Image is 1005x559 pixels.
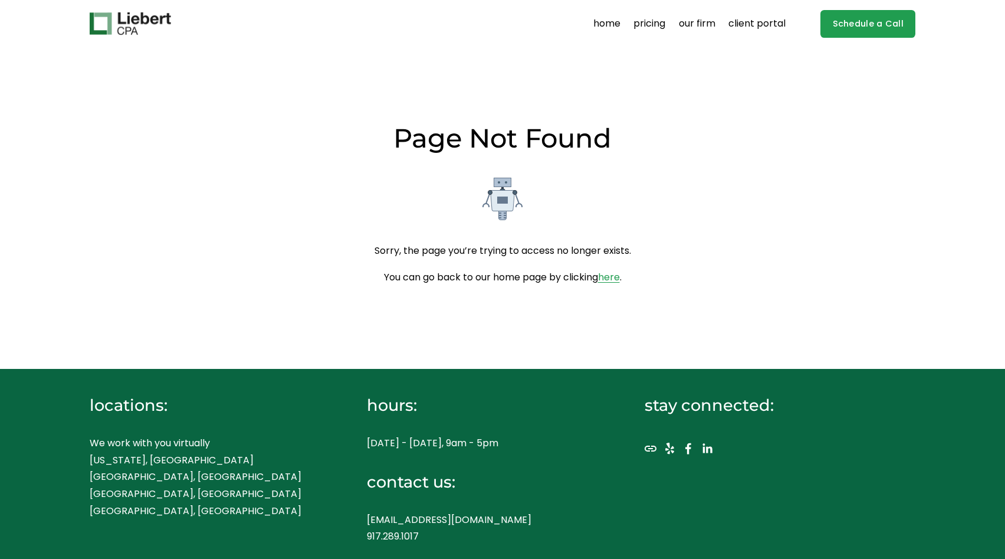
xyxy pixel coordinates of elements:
a: pricing [633,14,665,33]
a: Yelp [664,443,675,455]
h2: Page Not Found [90,121,915,155]
a: Facebook [682,443,694,455]
a: home [593,14,620,33]
p: [DATE] - [DATE], 9am - 5pm [367,435,603,452]
h4: locations: [90,394,326,416]
a: Schedule a Call [820,10,915,38]
h4: stay connected: [645,394,881,416]
img: Liebert CPA [90,12,171,35]
a: here [598,270,620,284]
p: [EMAIL_ADDRESS][DOMAIN_NAME] 917.289.1017 [367,512,603,546]
p: You can go back to our home page by clicking . [90,269,915,286]
h4: hours: [367,394,603,416]
p: We work with you virtually [US_STATE], [GEOGRAPHIC_DATA] [GEOGRAPHIC_DATA], [GEOGRAPHIC_DATA] [GE... [90,435,326,520]
a: client portal [728,14,786,33]
a: LinkedIn [701,443,713,455]
h4: contact us: [367,471,603,493]
a: our firm [679,14,715,33]
a: URL [645,443,656,455]
p: Sorry, the page you’re trying to access no longer exists. [90,243,915,260]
